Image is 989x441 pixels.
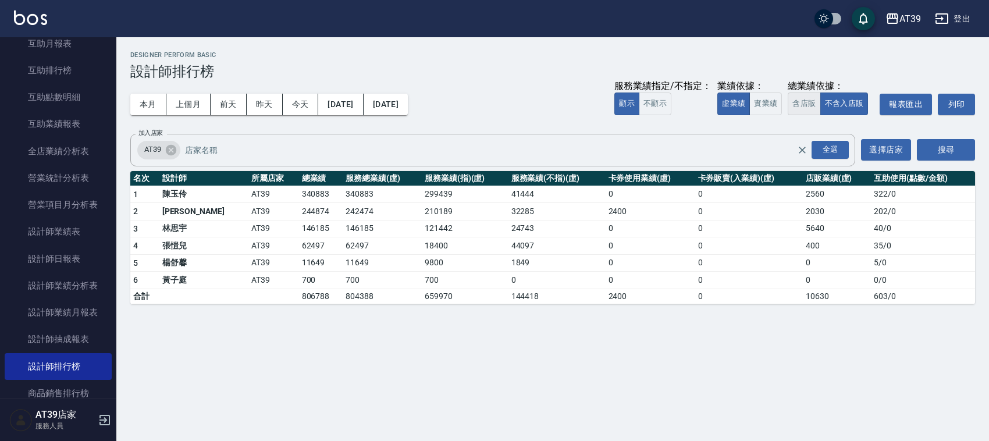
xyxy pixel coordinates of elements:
[871,220,975,237] td: 40 / 0
[5,138,112,165] a: 全店業績分析表
[803,203,871,221] td: 2030
[159,254,249,272] td: 楊舒馨
[695,203,803,221] td: 0
[695,272,803,289] td: 0
[159,237,249,255] td: 張愷兒
[14,10,47,25] img: Logo
[299,220,343,237] td: 146185
[248,220,298,237] td: AT39
[880,94,932,115] button: 報表匯出
[820,93,869,115] button: 不含入店販
[247,94,283,115] button: 昨天
[5,191,112,218] a: 營業項目月分析表
[508,171,606,186] th: 服務業績(不指)(虛)
[299,272,343,289] td: 700
[899,12,921,26] div: AT39
[130,171,975,304] table: a dense table
[130,289,159,304] td: 合計
[159,220,249,237] td: 林思宇
[133,258,138,268] span: 5
[5,272,112,299] a: 設計師業績分析表
[614,93,639,115] button: 顯示
[809,138,851,161] button: Open
[717,93,750,115] button: 虛業績
[861,139,911,161] button: 選擇店家
[299,203,343,221] td: 244874
[508,237,606,255] td: 44097
[343,272,422,289] td: 700
[422,289,508,304] td: 659970
[130,63,975,80] h3: 設計師排行榜
[248,203,298,221] td: AT39
[871,272,975,289] td: 0 / 0
[788,80,874,93] div: 總業績依據：
[695,289,803,304] td: 0
[364,94,408,115] button: [DATE]
[508,254,606,272] td: 1849
[508,220,606,237] td: 24743
[133,224,138,233] span: 3
[606,171,695,186] th: 卡券使用業績(虛)
[422,171,508,186] th: 服務業績(指)(虛)
[794,142,810,158] button: Clear
[852,7,875,30] button: save
[248,254,298,272] td: AT39
[871,254,975,272] td: 5 / 0
[35,421,95,431] p: 服務人員
[606,272,695,289] td: 0
[5,218,112,245] a: 設計師業績表
[881,7,926,31] button: AT39
[130,171,159,186] th: 名次
[343,203,422,221] td: 242474
[614,80,711,93] div: 服務業績指定/不指定：
[606,220,695,237] td: 0
[5,326,112,353] a: 設計師抽成報表
[130,94,166,115] button: 本月
[422,203,508,221] td: 210189
[749,93,782,115] button: 實業績
[695,171,803,186] th: 卡券販賣(入業績)(虛)
[283,94,319,115] button: 今天
[5,353,112,380] a: 設計師排行榜
[299,289,343,304] td: 806788
[5,165,112,191] a: 營業統計分析表
[5,111,112,137] a: 互助業績報表
[871,203,975,221] td: 202 / 0
[917,139,975,161] button: 搜尋
[803,186,871,203] td: 2560
[422,237,508,255] td: 18400
[5,84,112,111] a: 互助點數明細
[159,272,249,289] td: 黃子庭
[5,246,112,272] a: 設計師日報表
[639,93,671,115] button: 不顯示
[343,254,422,272] td: 11649
[211,94,247,115] button: 前天
[606,254,695,272] td: 0
[871,171,975,186] th: 互助使用(點數/金額)
[695,237,803,255] td: 0
[343,186,422,203] td: 340883
[159,186,249,203] td: 陳玉伶
[9,408,33,432] img: Person
[930,8,975,30] button: 登出
[508,186,606,203] td: 41444
[137,141,180,159] div: AT39
[871,289,975,304] td: 603 / 0
[318,94,363,115] button: [DATE]
[343,220,422,237] td: 146185
[299,171,343,186] th: 總業績
[422,186,508,203] td: 299439
[606,237,695,255] td: 0
[35,409,95,421] h5: AT39店家
[343,171,422,186] th: 服務總業績(虛)
[299,254,343,272] td: 11649
[788,93,820,115] button: 含店販
[422,272,508,289] td: 700
[803,272,871,289] td: 0
[248,237,298,255] td: AT39
[803,289,871,304] td: 10630
[138,129,163,137] label: 加入店家
[133,207,138,216] span: 2
[803,171,871,186] th: 店販業績(虛)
